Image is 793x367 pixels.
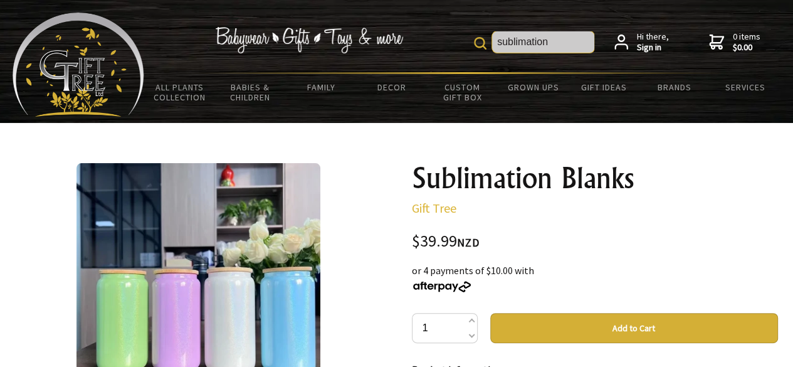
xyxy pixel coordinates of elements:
[733,31,760,53] span: 0 items
[710,74,780,100] a: Services
[457,235,480,250] span: NZD
[286,74,357,100] a: Family
[412,163,778,193] h1: Sublimation Blanks
[215,74,286,110] a: Babies & Children
[412,233,778,250] div: $39.99
[733,42,760,53] strong: $0.00
[356,74,427,100] a: Decor
[474,37,486,50] img: product search
[709,31,760,53] a: 0 items$0.00
[639,74,710,100] a: Brands
[215,27,403,53] img: Babywear - Gifts - Toys & more
[144,74,215,110] a: All Plants Collection
[412,281,472,292] img: Afterpay
[492,31,594,53] input: Site Search
[637,42,669,53] strong: Sign in
[637,31,669,53] span: Hi there,
[427,74,498,110] a: Custom Gift Box
[569,74,639,100] a: Gift Ideas
[498,74,569,100] a: Grown Ups
[412,200,456,216] a: Gift Tree
[614,31,669,53] a: Hi there,Sign in
[13,13,144,117] img: Babyware - Gifts - Toys and more...
[490,313,778,343] button: Add to Cart
[412,263,778,293] div: or 4 payments of $10.00 with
